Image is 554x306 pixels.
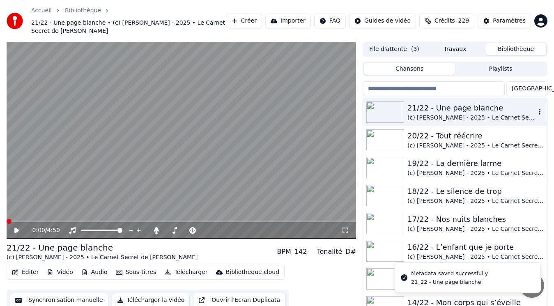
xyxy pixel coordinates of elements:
div: 142 [294,247,307,257]
button: Télécharger [161,267,211,278]
div: (c) [PERSON_NAME] - 2025 • Le Carnet Secret de [PERSON_NAME] [407,169,544,177]
button: Sous-titres [113,267,160,278]
button: Crédits229 [419,14,474,28]
div: / [32,226,52,235]
div: (c) [PERSON_NAME] - 2025 • Le Carnet Secret de [PERSON_NAME] [407,253,544,261]
button: Travaux [425,43,485,55]
div: (c) [PERSON_NAME] - 2025 • Le Carnet Secret de [PERSON_NAME] [407,197,544,205]
a: Bibliothèque [65,7,101,15]
button: FAQ [314,14,346,28]
div: (c) [PERSON_NAME] - 2025 • Le Carnet Secret de [PERSON_NAME] [407,225,544,233]
nav: breadcrumb [31,7,226,35]
button: File d'attente [364,43,425,55]
div: (c) [PERSON_NAME] - 2025 • Le Carnet Secret de [PERSON_NAME] [7,253,198,262]
div: Paramètres [493,17,526,25]
div: 21/22 - Une page blanche [7,242,198,253]
div: Metadata saved successfully [411,269,488,278]
button: Paramètres [478,14,531,28]
span: 229 [458,17,469,25]
div: (c) [PERSON_NAME] - 2025 • Le Carnet Secret de [PERSON_NAME] [407,142,544,150]
button: Guides de vidéo [349,14,416,28]
div: (c) [PERSON_NAME] - 2025 • Le Carnet Secret de [PERSON_NAME] [407,114,536,122]
div: 21_22 - Une page blanche [411,278,488,286]
img: youka [7,13,23,29]
div: 18/22 - Le silence de trop [407,186,544,197]
div: 19/22 - La dernière larme [407,158,544,169]
a: Accueil [31,7,52,15]
button: Chansons [364,63,455,75]
div: BPM [277,247,291,257]
button: Playlists [455,63,546,75]
button: Créer [226,14,262,28]
button: Vidéo [44,267,76,278]
button: Importer [265,14,311,28]
div: Bibliothèque cloud [226,268,279,276]
button: Éditer [9,267,42,278]
div: D# [345,247,356,257]
span: 4:50 [47,226,60,235]
button: Audio [78,267,111,278]
div: 17/22 - Nos nuits blanches [407,214,544,225]
div: 21/22 - Une page blanche [407,102,536,114]
div: Tonalité [317,247,342,257]
button: Bibliothèque [485,43,546,55]
div: 16/22 - L’enfant que je porte [407,242,544,253]
span: ( 3 ) [411,45,419,53]
span: Crédits [434,17,455,25]
span: 21/22 - Une page blanche • (c) [PERSON_NAME] - 2025 • Le Carnet Secret de [PERSON_NAME] [31,19,226,35]
div: 20/22 - Tout réécrire [407,130,544,142]
span: 0:00 [32,226,45,235]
